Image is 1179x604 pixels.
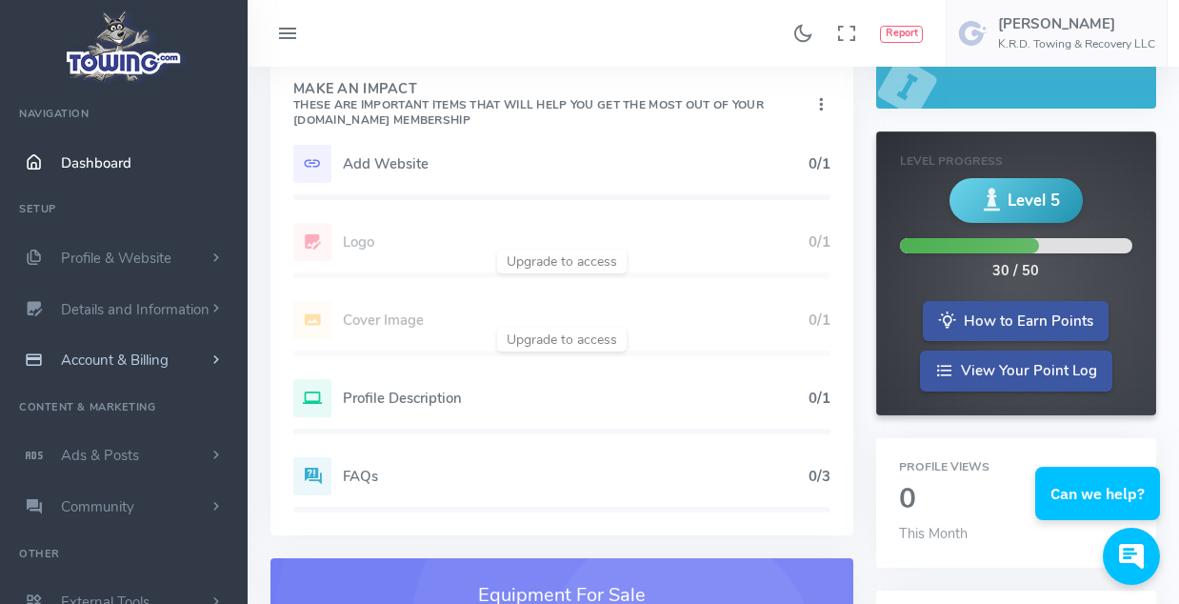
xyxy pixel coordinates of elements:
[899,484,1133,515] h2: 0
[900,155,1132,168] h6: Level Progress
[1021,414,1179,604] iframe: Conversations
[61,351,169,370] span: Account & Billing
[880,26,923,43] button: Report
[899,461,1133,473] h6: Profile Views
[998,38,1155,50] h6: K.R.D. Towing & Recovery LLC
[61,249,171,268] span: Profile & Website
[992,261,1039,282] div: 30 / 50
[958,18,989,49] img: user-image
[920,351,1112,392] a: View Your Point Log
[343,469,809,484] h5: FAQs
[293,97,764,128] small: These are important items that will help you get the most out of your [DOMAIN_NAME] Membership
[1008,189,1060,212] span: Level 5
[899,9,1133,76] h5: I
[61,153,131,172] span: Dashboard
[809,156,830,171] h5: 0/1
[923,301,1109,342] a: How to Earn Points
[61,300,210,319] span: Details and Information
[293,82,811,128] h4: Make An Impact
[998,16,1155,31] h5: [PERSON_NAME]
[61,497,134,516] span: Community
[343,391,809,406] h5: Profile Description
[343,156,809,171] h5: Add Website
[60,6,189,87] img: logo
[809,469,830,484] h5: 0/3
[899,524,968,543] span: This Month
[61,446,139,465] span: Ads & Posts
[809,391,830,406] h5: 0/1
